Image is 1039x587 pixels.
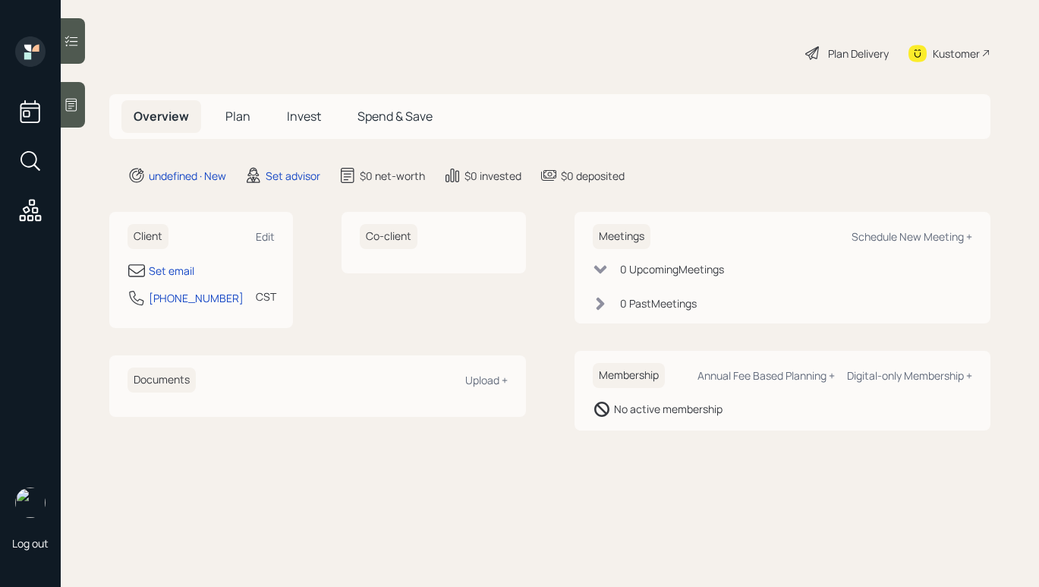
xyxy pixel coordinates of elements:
[225,108,250,125] span: Plan
[933,46,980,62] div: Kustomer
[852,229,972,244] div: Schedule New Meeting +
[620,261,724,277] div: 0 Upcoming Meeting s
[128,224,168,249] h6: Client
[360,168,425,184] div: $0 net-worth
[266,168,320,184] div: Set advisor
[360,224,417,249] h6: Co-client
[697,368,835,383] div: Annual Fee Based Planning +
[256,289,276,305] div: CST
[614,401,723,417] div: No active membership
[149,290,244,306] div: [PHONE_NUMBER]
[128,368,196,393] h6: Documents
[357,108,433,125] span: Spend & Save
[828,46,889,62] div: Plan Delivery
[149,263,194,279] div: Set email
[12,536,49,551] div: Log out
[149,168,226,184] div: undefined · New
[620,295,697,311] div: 0 Past Meeting s
[593,363,665,388] h6: Membership
[561,168,625,184] div: $0 deposited
[15,488,46,518] img: robby-grisanti-headshot.png
[256,229,275,244] div: Edit
[134,108,189,125] span: Overview
[847,368,972,383] div: Digital-only Membership +
[465,373,508,387] div: Upload +
[593,224,650,249] h6: Meetings
[464,168,521,184] div: $0 invested
[287,108,321,125] span: Invest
